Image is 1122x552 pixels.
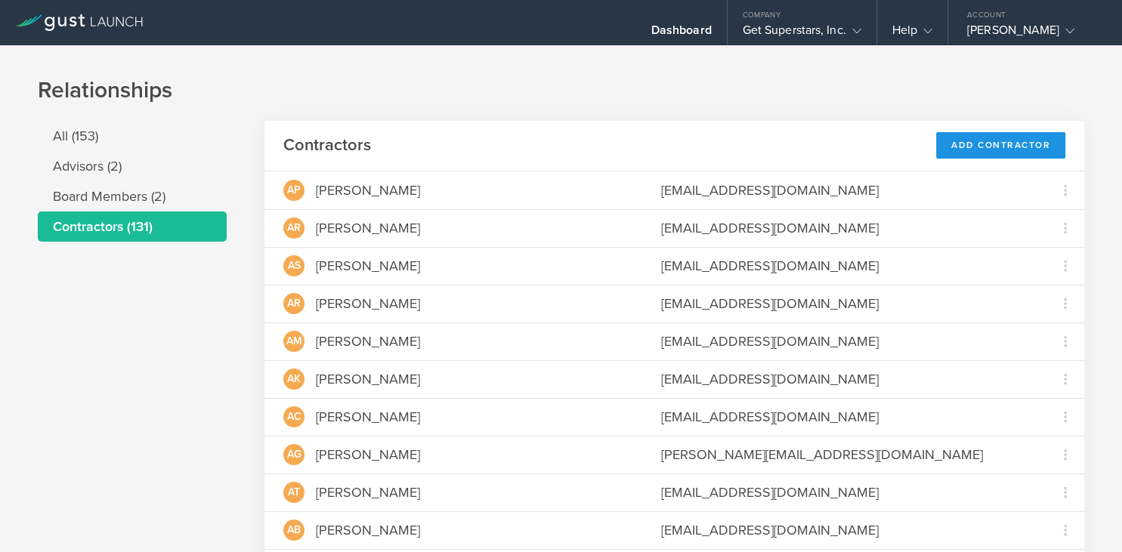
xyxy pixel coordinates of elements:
h1: Relationships [38,76,1084,106]
div: [EMAIL_ADDRESS][DOMAIN_NAME] [661,332,1028,351]
div: [PERSON_NAME] [316,445,420,464]
span: AM [286,336,302,347]
div: [PERSON_NAME] [316,369,420,389]
li: Contractors (131) [38,211,227,242]
div: [PERSON_NAME] [316,483,420,502]
div: [EMAIL_ADDRESS][DOMAIN_NAME] [661,483,1028,502]
span: AR [287,298,301,309]
div: Help [892,23,932,45]
iframe: Chat Widget [1046,480,1122,552]
span: AB [287,525,301,535]
div: Dashboard [651,23,712,45]
span: AC [287,412,301,422]
span: AT [288,487,300,498]
span: AR [287,223,301,233]
div: [PERSON_NAME] [316,407,420,427]
div: [EMAIL_ADDRESS][DOMAIN_NAME] [661,520,1028,540]
span: AG [287,449,301,460]
div: [PERSON_NAME] [316,294,420,313]
div: Add Contractor [936,132,1065,159]
div: [EMAIL_ADDRESS][DOMAIN_NAME] [661,294,1028,313]
div: [EMAIL_ADDRESS][DOMAIN_NAME] [661,218,1028,238]
h2: Contractors [283,134,371,156]
div: [PERSON_NAME] [316,256,420,276]
span: AP [287,185,301,196]
div: [PERSON_NAME] [316,218,420,238]
span: AS [288,261,301,271]
div: [EMAIL_ADDRESS][DOMAIN_NAME] [661,369,1028,389]
div: [PERSON_NAME] [967,23,1096,45]
div: [EMAIL_ADDRESS][DOMAIN_NAME] [661,407,1028,427]
div: [PERSON_NAME][EMAIL_ADDRESS][DOMAIN_NAME] [661,445,1028,464]
div: [EMAIL_ADDRESS][DOMAIN_NAME] [661,256,1028,276]
div: [PERSON_NAME] [316,332,420,351]
div: [PERSON_NAME] [316,180,420,200]
div: [PERSON_NAME] [316,520,420,540]
li: Advisors (2) [38,151,227,181]
li: Board Members (2) [38,181,227,211]
span: AK [287,374,301,384]
div: [EMAIL_ADDRESS][DOMAIN_NAME] [661,180,1028,200]
div: Get Superstars, Inc. [743,23,861,45]
li: All (153) [38,121,227,151]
